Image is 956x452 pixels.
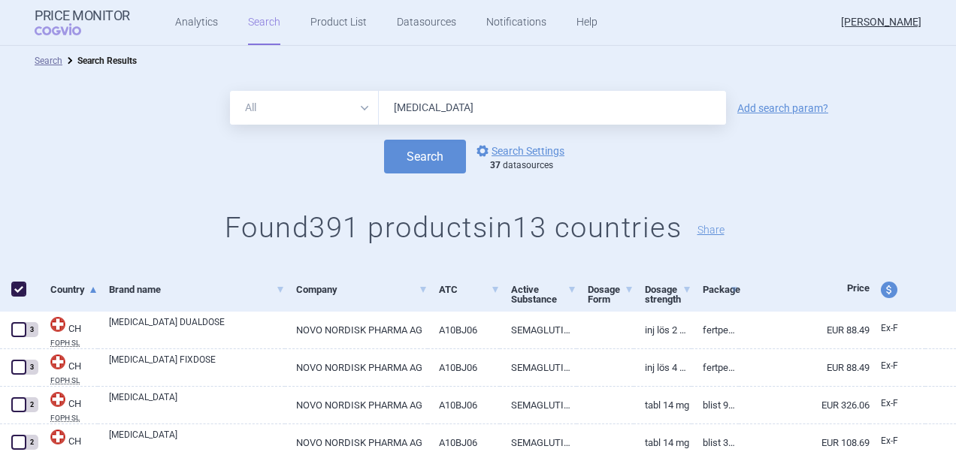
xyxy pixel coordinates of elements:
[35,23,102,35] span: COGVIO
[870,318,925,340] a: Ex-F
[473,142,564,160] a: Search Settings
[35,56,62,66] a: Search
[500,387,576,423] a: SEMAGLUTIDUM
[35,53,62,68] li: Search
[39,315,98,347] a: CHCHFOPH SL
[490,160,501,170] strong: 37
[500,312,576,348] a: SEMAGLUTIDUM
[109,315,285,342] a: [MEDICAL_DATA] DUALDOSE
[77,56,137,66] strong: Search Results
[588,271,634,318] a: Dosage Form
[634,349,691,386] a: Inj Lös 4 mg/3ml (1 mg/Dosis)
[109,353,285,380] a: [MEDICAL_DATA] FIXDOSE
[35,8,130,23] strong: Price Monitor
[691,387,740,423] a: Blist 90 Stk
[50,414,98,422] abbr: FOPH SL — List of medical products provided by Swiss Federal Office of Public Health (FOPH).
[645,271,691,318] a: Dosage strength
[50,271,98,308] a: Country
[285,349,428,386] a: NOVO NORDISK PHARMA AG
[109,271,285,308] a: Brand name
[25,435,38,450] div: 2
[737,103,828,113] a: Add search param?
[881,398,898,408] span: Ex-factory price
[439,271,500,308] a: ATC
[691,312,740,348] a: Fertpen 1.5 ml
[50,317,65,332] img: Switzerland
[881,360,898,371] span: Ex-factory price
[25,322,38,337] div: 3
[870,393,925,415] a: Ex-F
[697,224,725,235] button: Share
[109,390,285,417] a: [MEDICAL_DATA]
[634,312,691,348] a: Inj Lös 2 mg/1.5ml
[50,392,65,407] img: Switzerland
[39,390,98,422] a: CHCHFOPH SL
[870,355,925,378] a: Ex-F
[739,312,870,348] a: EUR 88.49
[847,282,870,294] span: Price
[50,339,98,347] abbr: FOPH SL — List of medical products provided by Swiss Federal Office of Public Health (FOPH).
[881,323,898,333] span: Ex-factory price
[428,349,500,386] a: A10BJ06
[285,312,428,348] a: NOVO NORDISK PHARMA AG
[691,349,740,386] a: Fertpen 3 ml
[35,8,130,37] a: Price MonitorCOGVIO
[511,271,576,318] a: Active Substance
[62,53,137,68] li: Search Results
[384,140,466,173] button: Search
[428,387,500,423] a: A10BJ06
[25,360,38,375] div: 3
[703,271,740,308] a: Package
[739,387,870,423] a: EUR 326.06
[428,312,500,348] a: A10BJ06
[285,387,428,423] a: NOVO NORDISK PHARMA AG
[634,387,691,423] a: Tabl 14 mg
[50,377,98,384] abbr: FOPH SL — List of medical products provided by Swiss Federal Office of Public Health (FOPH).
[39,353,98,384] a: CHCHFOPH SL
[490,160,572,172] div: datasources
[500,349,576,386] a: SEMAGLUTIDUM
[50,354,65,369] img: Switzerland
[296,271,428,308] a: Company
[739,349,870,386] a: EUR 88.49
[25,397,38,412] div: 2
[50,429,65,444] img: Switzerland
[881,435,898,446] span: Ex-factory price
